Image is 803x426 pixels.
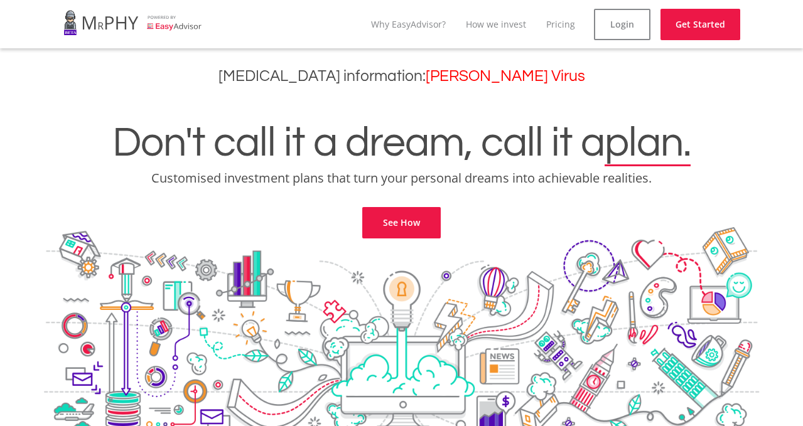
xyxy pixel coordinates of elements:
[9,122,794,164] h1: Don't call it a dream, call it a
[426,68,585,84] a: [PERSON_NAME] Virus
[605,122,691,164] span: plan.
[546,18,575,30] a: Pricing
[362,207,441,238] a: See How
[9,169,794,187] p: Customised investment plans that turn your personal dreams into achievable realities.
[9,67,794,85] h3: [MEDICAL_DATA] information:
[371,18,446,30] a: Why EasyAdvisor?
[660,9,740,40] a: Get Started
[466,18,526,30] a: How we invest
[594,9,650,40] a: Login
